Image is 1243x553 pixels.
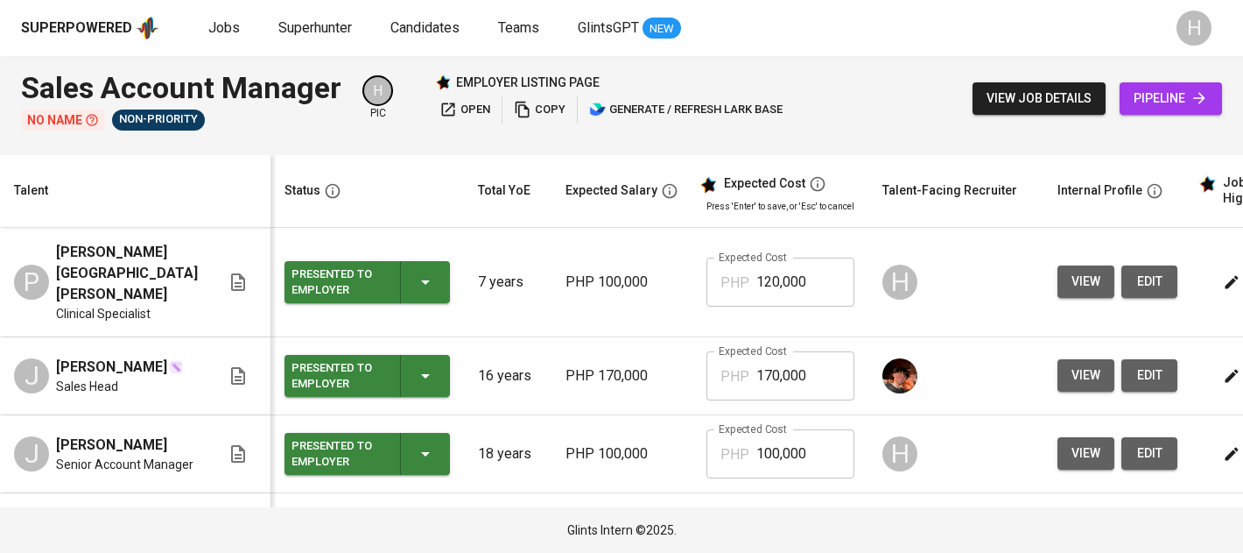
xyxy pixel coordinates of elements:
[56,305,151,323] span: Clinical Specialist
[284,180,320,202] div: Status
[112,110,205,131] div: Not Responsive
[589,101,607,118] img: lark
[291,357,386,395] div: Presented to Employer
[478,365,537,386] p: 16 years
[362,75,393,121] div: pic
[720,366,749,387] p: PHP
[21,110,105,131] p: No Name
[565,443,678,464] p: PHP 100,000
[284,433,450,475] button: Presented to Employer
[1071,365,1100,386] span: view
[1135,271,1163,293] span: edit
[390,19,460,36] span: Candidates
[509,96,570,124] button: copy
[585,96,787,124] button: lark generate / refresh lark base
[208,19,240,36] span: Jobs
[278,18,355,39] a: Superhunter
[565,180,657,202] div: Expected Salary
[435,96,495,124] button: open
[882,265,917,300] div: H
[1121,437,1177,470] button: edit
[56,242,198,305] span: [PERSON_NAME] [GEOGRAPHIC_DATA][PERSON_NAME]
[478,443,537,464] p: 18 years
[643,20,681,38] span: NEW
[14,436,49,471] div: J
[21,67,341,110] div: Sales Account Manager
[56,456,193,473] span: Senior Account Manager
[1135,365,1163,386] span: edit
[291,263,386,301] div: Presented to Employer
[362,75,393,106] div: H
[565,365,678,386] p: PHP 170,000
[435,74,451,90] img: Glints Star
[136,15,159,41] img: app logo
[21,15,159,41] a: Superpoweredapp logo
[706,200,854,213] p: Press 'Enter' to save, or 'Esc' to cancel
[565,272,678,293] p: PHP 100,000
[1176,11,1211,46] div: H
[291,435,386,473] div: Presented to Employer
[882,180,1017,202] div: Talent-Facing Recruiter
[882,436,917,471] div: H
[578,18,681,39] a: GlintsGPT NEW
[478,180,530,202] div: Total YoE
[720,273,749,294] p: PHP
[1057,266,1114,298] button: view
[1134,88,1208,110] span: pipeline
[284,261,450,303] button: Presented to Employer
[14,180,48,202] div: Talent
[1057,359,1114,392] button: view
[390,18,463,39] a: Candidates
[1071,271,1100,293] span: view
[1057,180,1142,202] div: Internal Profile
[1121,266,1177,298] button: edit
[1057,437,1114,470] button: view
[56,378,118,395] span: Sales Head
[720,444,749,465] p: PHP
[112,111,205,128] span: Non-Priority
[1120,82,1222,115] a: pipeline
[724,176,805,192] div: Expected Cost
[578,19,639,36] span: GlintsGPT
[278,19,352,36] span: Superhunter
[208,18,243,39] a: Jobs
[439,100,490,120] span: open
[882,358,917,393] img: diemas@glints.com
[14,358,49,393] div: J
[514,100,565,120] span: copy
[1121,359,1177,392] button: edit
[699,176,717,194] img: glints_star.svg
[456,74,600,91] p: employer listing page
[478,272,537,293] p: 7 years
[1071,443,1100,464] span: view
[56,357,167,378] span: [PERSON_NAME]
[169,360,183,374] img: magic_wand.svg
[56,435,167,456] span: [PERSON_NAME]
[1198,175,1216,193] img: glints_star.svg
[987,88,1092,110] span: view job details
[498,19,539,36] span: Teams
[21,18,132,39] div: Superpowered
[14,265,49,300] div: P
[973,82,1106,115] button: view job details
[284,355,450,397] button: Presented to Employer
[1135,443,1163,464] span: edit
[589,100,783,120] span: generate / refresh lark base
[498,18,543,39] a: Teams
